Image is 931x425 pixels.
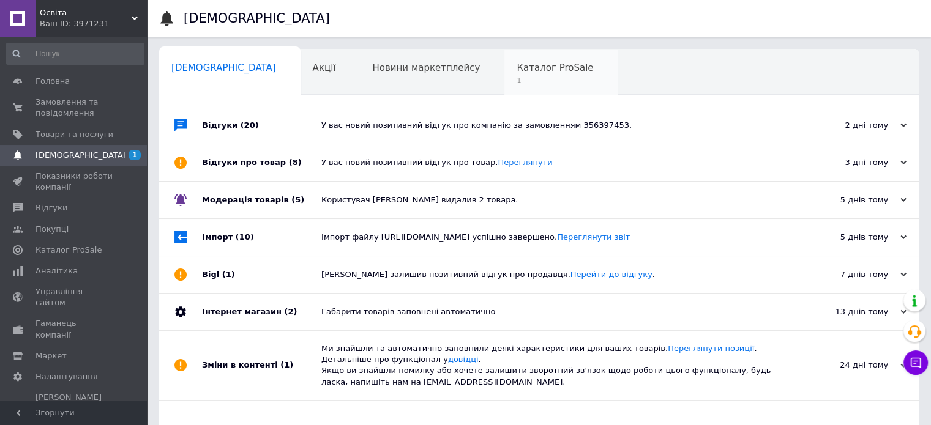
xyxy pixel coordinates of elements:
div: Ми знайшли та автоматично заповнили деякі характеристики для ваших товарів. . Детальніше про функ... [321,343,784,388]
div: 24 дні тому [784,360,907,371]
a: Переглянути [498,158,552,167]
span: (2) [284,307,297,316]
button: Чат з покупцем [903,350,928,375]
div: У вас новий позитивний відгук про компанію за замовленням 356397453. [321,120,784,131]
span: Управління сайтом [36,286,113,308]
span: Покупці [36,224,69,235]
div: Відгуки [202,107,321,144]
span: Акції [313,62,336,73]
div: Ваш ID: 3971231 [40,18,147,29]
div: Модерація товарів [202,182,321,218]
span: (5) [291,195,304,204]
span: Товари та послуги [36,129,113,140]
span: 1 [129,150,141,160]
a: Перейти до відгуку [570,270,652,279]
span: Показники роботи компанії [36,171,113,193]
div: Імпорт файлу [URL][DOMAIN_NAME] успішно завершено. [321,232,784,243]
span: Освіта [40,7,132,18]
span: Каталог ProSale [36,245,102,256]
a: Переглянути позиції [668,344,754,353]
div: 7 днів тому [784,269,907,280]
span: [DEMOGRAPHIC_DATA] [36,150,126,161]
div: 2 дні тому [784,120,907,131]
div: Імпорт [202,219,321,256]
span: [DEMOGRAPHIC_DATA] [171,62,276,73]
span: Маркет [36,350,67,361]
div: [PERSON_NAME] залишив позитивний відгук про продавця. . [321,269,784,280]
div: Bigl [202,256,321,293]
a: довідці [448,355,479,364]
a: Переглянути звіт [557,232,630,242]
span: (10) [236,232,254,242]
span: 1 [517,76,593,85]
div: У вас новий позитивний відгук про товар. [321,157,784,168]
span: Замовлення та повідомлення [36,97,113,119]
div: Зміни в контенті [202,331,321,400]
span: Аналітика [36,265,78,276]
span: Відгуки [36,202,67,213]
span: Новини маркетплейсу [372,62,480,73]
h1: [DEMOGRAPHIC_DATA] [184,11,330,26]
div: 5 днів тому [784,194,907,205]
div: Інтернет магазин [202,294,321,330]
input: Пошук [6,43,144,65]
div: 3 дні тому [784,157,907,168]
span: (1) [222,270,235,279]
span: (1) [280,360,293,369]
span: Налаштування [36,371,98,382]
span: (8) [289,158,302,167]
div: Габарити товарів заповнені автоматично [321,306,784,317]
span: Головна [36,76,70,87]
div: Відгуки про товар [202,144,321,181]
div: Користувач [PERSON_NAME] видалив 2 товара. [321,194,784,205]
span: Гаманець компанії [36,318,113,340]
div: 13 днів тому [784,306,907,317]
span: (20) [241,120,259,130]
span: Каталог ProSale [517,62,593,73]
div: 5 днів тому [784,232,907,243]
